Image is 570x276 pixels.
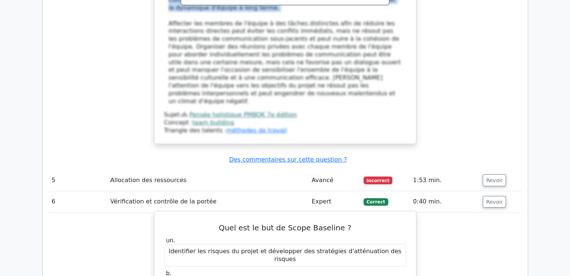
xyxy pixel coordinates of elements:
font: Quel est le but de Scope Baseline ? [219,223,352,232]
font: 1:53 min. [413,177,441,184]
font: Concept : [164,119,193,126]
font: Triangle des talents : [164,127,227,134]
font: Vérification et contrôle de la portée [110,198,216,205]
font: Revoir [486,199,503,205]
font: un. [166,237,175,244]
font: Expert [311,198,331,205]
font: 5 [52,177,55,184]
font: Allocation des ressources [110,177,186,184]
font: Incorrect [367,178,389,183]
button: Revoir [483,196,506,208]
font: Correct [367,199,385,205]
a: Pensée holistique PMBOK 7e édition [189,111,297,118]
a: Des commentaires sur cette question ? [229,156,347,163]
a: méthodes de travail [226,127,287,134]
font: Avancé [311,177,333,184]
font: Sujet: [164,111,181,118]
font: 6 [52,198,55,205]
font: Identifier les risques du projet et développer des stratégies d'atténuation des risques [169,248,401,263]
a: team building [193,119,234,126]
button: Revoir [483,174,506,186]
font: 0:40 min. [413,198,441,205]
font: Revoir [486,177,503,183]
font: Affecter les membres de l'équipe à des tâches distinctes afin de réduire les interactions directe... [169,20,401,105]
